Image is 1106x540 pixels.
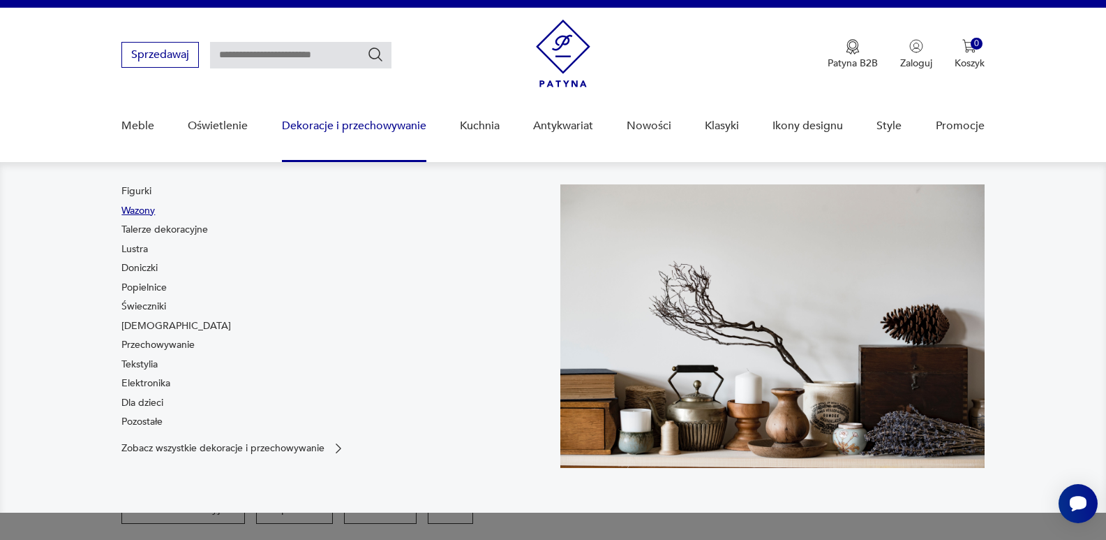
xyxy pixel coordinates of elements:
[627,99,671,153] a: Nowości
[533,99,593,153] a: Antykwariat
[121,338,195,352] a: Przechowywanie
[121,42,199,68] button: Sprzedawaj
[846,39,860,54] img: Ikona medalu
[121,377,170,391] a: Elektronika
[121,300,166,314] a: Świeczniki
[705,99,739,153] a: Klasyki
[121,261,158,275] a: Doniczki
[282,99,426,153] a: Dekoracje i przechowywanie
[121,281,167,295] a: Popielnice
[460,99,500,153] a: Kuchnia
[955,57,985,70] p: Koszyk
[955,39,985,70] button: 0Koszyk
[900,39,932,70] button: Zaloguj
[121,319,231,333] a: [DEMOGRAPHIC_DATA]
[121,396,163,410] a: Dla dzieci
[121,415,163,429] a: Pozostałe
[121,223,208,237] a: Talerze dekoracyjne
[936,99,985,153] a: Promocje
[121,358,158,372] a: Tekstylia
[121,444,324,453] p: Zobacz wszystkie dekoracje i przechowywanie
[121,99,154,153] a: Meble
[962,39,976,53] img: Ikona koszyka
[536,20,590,87] img: Patyna - sklep z meblami i dekoracjami vintage
[971,38,982,50] div: 0
[121,442,345,455] a: Zobacz wszystkie dekoracje i przechowywanie
[828,39,878,70] button: Patyna B2B
[772,99,843,153] a: Ikony designu
[121,204,155,218] a: Wazony
[909,39,923,53] img: Ikonka użytkownika
[121,184,151,198] a: Figurki
[828,39,878,70] a: Ikona medaluPatyna B2B
[560,184,985,468] img: cfa44e985ea346226f89ee8969f25989.jpg
[876,99,902,153] a: Style
[121,242,148,256] a: Lustra
[188,99,248,153] a: Oświetlenie
[121,51,199,61] a: Sprzedawaj
[900,57,932,70] p: Zaloguj
[1059,484,1098,523] iframe: Smartsupp widget button
[828,57,878,70] p: Patyna B2B
[367,46,384,63] button: Szukaj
